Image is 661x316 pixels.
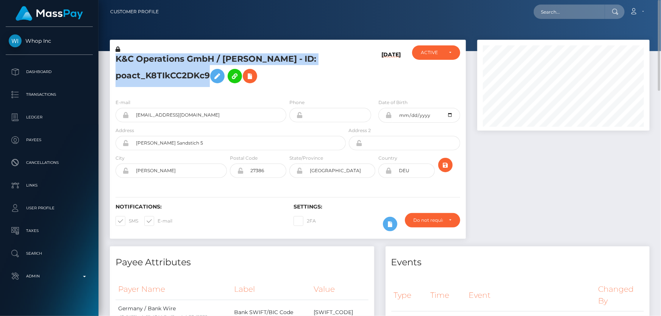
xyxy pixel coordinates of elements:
label: E-mail [144,216,172,226]
h6: Settings: [294,204,460,210]
label: City [116,155,125,162]
input: Search... [534,5,605,19]
div: ACTIVE [421,50,443,56]
h6: [DATE] [381,51,401,90]
p: Dashboard [9,66,90,78]
th: Time [428,279,466,311]
h6: Notifications: [116,204,282,210]
a: Admin [6,267,93,286]
th: Type [391,279,428,311]
a: User Profile [6,199,93,218]
label: Postal Code [230,155,258,162]
a: Dashboard [6,62,93,81]
a: Taxes [6,221,93,240]
h4: Events [391,256,644,269]
th: Label [232,279,311,300]
img: MassPay Logo [16,6,83,21]
th: Payer Name [116,279,232,300]
p: Links [9,180,90,191]
p: Cancellations [9,157,90,168]
th: Changed By [596,279,644,311]
th: Value [311,279,369,300]
label: Country [378,155,397,162]
a: Search [6,244,93,263]
a: Customer Profile [110,4,159,20]
p: Transactions [9,89,90,100]
label: Address [116,127,134,134]
label: Date of Birth [378,99,408,106]
label: E-mail [116,99,130,106]
a: Ledger [6,108,93,127]
span: Whop Inc [6,37,93,44]
label: 2FA [294,216,316,226]
button: ACTIVE [412,45,460,60]
a: Payees [6,131,93,149]
label: SMS [116,216,138,226]
p: User Profile [9,202,90,214]
p: Search [9,248,90,259]
div: Do not require [414,217,443,223]
p: Taxes [9,225,90,237]
p: Payees [9,134,90,146]
p: Ledger [9,112,90,123]
p: Admin [9,271,90,282]
a: Cancellations [6,153,93,172]
h4: Payee Attributes [116,256,369,269]
img: Whop Inc [9,34,22,47]
a: Links [6,176,93,195]
th: Event [466,279,595,311]
button: Do not require [405,213,460,227]
h5: K&C Operations GmbH / [PERSON_NAME] - ID: poact_K8TIkCC2DKc9 [116,53,342,87]
label: State/Province [289,155,323,162]
label: Phone [289,99,305,106]
a: Transactions [6,85,93,104]
label: Address 2 [349,127,371,134]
